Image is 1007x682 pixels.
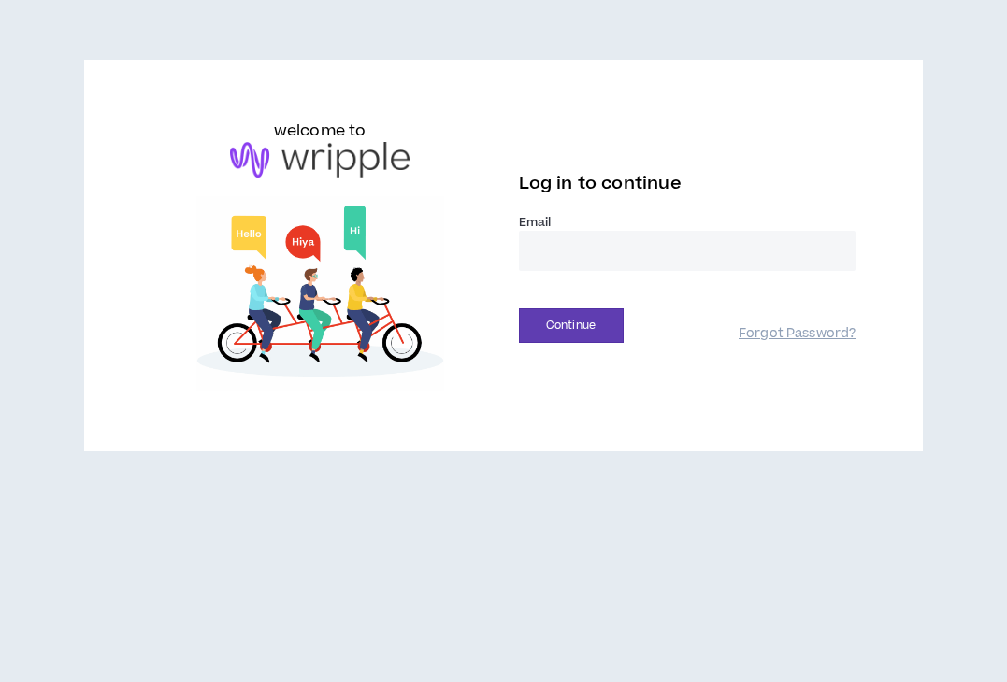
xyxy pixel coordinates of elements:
h6: welcome to [274,120,367,142]
img: logo-brand.png [230,142,410,178]
img: Welcome to Wripple [151,196,489,392]
span: Log in to continue [519,172,682,195]
button: Continue [519,308,624,343]
a: Forgot Password? [739,325,856,343]
label: Email [519,214,856,231]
